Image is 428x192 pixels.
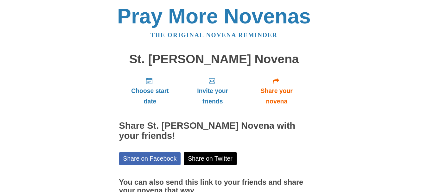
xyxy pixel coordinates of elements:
span: Invite your friends [187,86,238,107]
a: The original novena reminder [150,32,278,38]
span: Share your novena [251,86,303,107]
span: Choose start date [125,86,175,107]
a: Share on Twitter [184,152,237,165]
a: Pray More Novenas [117,4,311,28]
h2: Share St. [PERSON_NAME] Novena with your friends! [119,121,309,141]
h1: St. [PERSON_NAME] Novena [119,53,309,66]
a: Share your novena [244,72,309,110]
a: Invite your friends [181,72,244,110]
a: Share on Facebook [119,152,181,165]
a: Choose start date [119,72,181,110]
